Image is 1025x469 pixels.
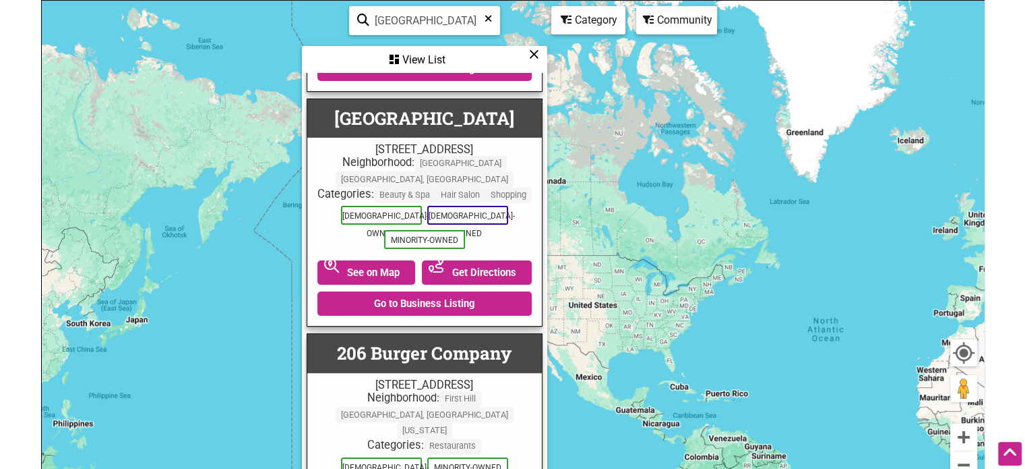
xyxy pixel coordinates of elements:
input: Type to find and filter... [369,7,491,34]
span: Restaurants [424,439,481,454]
div: Scroll Back to Top [998,442,1022,466]
span: Hair Salon [435,188,485,203]
a: Go to Business Listing [317,292,532,316]
button: Your Location [950,339,977,366]
div: Category [553,7,624,33]
div: Categories: [314,439,535,454]
span: [GEOGRAPHIC_DATA], [GEOGRAPHIC_DATA] [336,407,514,422]
div: Type to search and filter [349,6,500,35]
span: [DEMOGRAPHIC_DATA]-Owned [341,206,422,225]
a: [GEOGRAPHIC_DATA] [334,107,514,130]
span: [US_STATE] [397,423,452,439]
span: Shopping [485,188,532,203]
div: Neighborhood: [314,391,535,439]
div: Filter by Community [636,6,717,34]
span: [DEMOGRAPHIC_DATA]-Owned [427,206,508,225]
button: Zoom in [950,424,977,451]
div: [STREET_ADDRESS] [314,143,535,156]
a: See on Map [317,260,416,285]
div: View List [303,47,546,73]
div: Filter by category [551,6,625,34]
span: [GEOGRAPHIC_DATA], [GEOGRAPHIC_DATA] [336,171,514,187]
button: Drag Pegman onto the map to open Street View [950,375,977,402]
div: Categories: [314,188,535,203]
span: First Hill [439,391,481,407]
span: [GEOGRAPHIC_DATA] [414,156,507,171]
span: Minority-Owned [384,230,465,249]
span: Beauty & Spa [374,188,435,203]
a: Get Directions [422,260,532,285]
div: [STREET_ADDRESS] [314,379,535,391]
a: 206 Burger Company [337,341,511,364]
div: Community [638,7,716,33]
div: Neighborhood: [314,156,535,188]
